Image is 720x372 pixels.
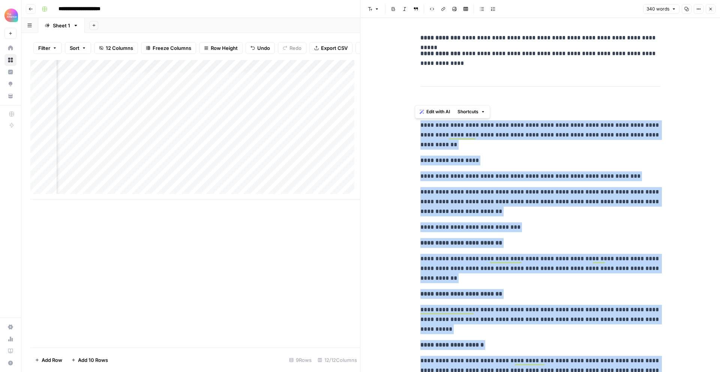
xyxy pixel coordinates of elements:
[53,22,70,29] div: Sheet 1
[78,356,108,364] span: Add 10 Rows
[4,345,16,357] a: Learning Hub
[4,90,16,102] a: Your Data
[67,354,112,366] button: Add 10 Rows
[211,44,238,52] span: Row Height
[257,44,270,52] span: Undo
[42,356,62,364] span: Add Row
[278,42,306,54] button: Redo
[4,54,16,66] a: Browse
[286,354,315,366] div: 9 Rows
[457,108,478,115] span: Shortcuts
[38,44,50,52] span: Filter
[141,42,196,54] button: Freeze Columns
[646,6,669,12] span: 340 words
[38,18,85,33] a: Sheet 1
[417,107,453,117] button: Edit with AI
[33,42,62,54] button: Filter
[643,4,679,14] button: 340 words
[106,44,133,52] span: 12 Columns
[289,44,301,52] span: Redo
[4,321,16,333] a: Settings
[4,9,18,22] img: Alliance Logo
[454,107,488,117] button: Shortcuts
[70,44,79,52] span: Sort
[4,333,16,345] a: Usage
[199,42,243,54] button: Row Height
[4,357,16,369] button: Help + Support
[153,44,191,52] span: Freeze Columns
[309,42,352,54] button: Export CSV
[4,6,16,25] button: Workspace: Alliance
[315,354,360,366] div: 12/12 Columns
[94,42,138,54] button: 12 Columns
[4,66,16,78] a: Insights
[321,44,348,52] span: Export CSV
[4,78,16,90] a: Opportunities
[65,42,91,54] button: Sort
[246,42,275,54] button: Undo
[426,108,450,115] span: Edit with AI
[4,42,16,54] a: Home
[30,354,67,366] button: Add Row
